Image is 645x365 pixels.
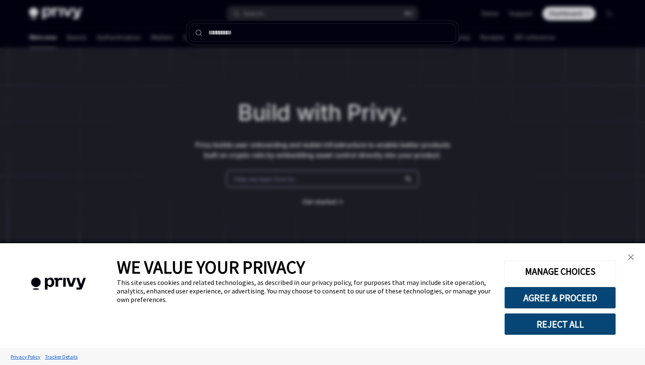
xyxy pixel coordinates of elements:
[9,349,43,364] a: Privacy Policy
[504,313,616,335] button: REJECT ALL
[504,287,616,309] button: AGREE & PROCEED
[504,260,616,282] button: MANAGE CHOICES
[117,256,305,278] span: WE VALUE YOUR PRIVACY
[628,254,634,260] img: close banner
[13,265,104,302] img: company logo
[622,249,639,266] a: close banner
[117,278,491,304] div: This site uses cookies and related technologies, as described in our privacy policy, for purposes...
[43,349,80,364] a: Tracker Details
